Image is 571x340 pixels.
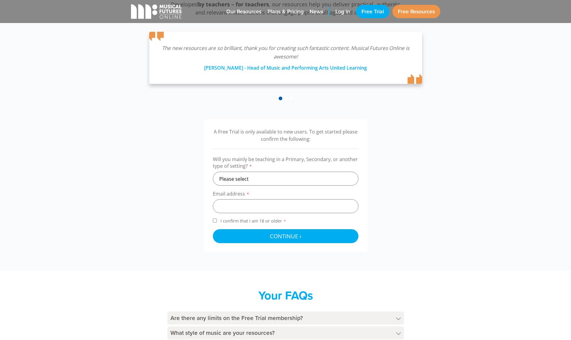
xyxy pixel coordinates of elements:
[219,218,287,224] span: I confirm that I am 18 or older
[213,190,358,199] label: Email address
[356,5,389,18] a: Free Trial
[161,44,410,61] p: The new resources are so brilliant, thank you for creating such fantastic content. Musical Future...
[310,8,323,16] span: News
[213,229,358,243] button: Continue ›
[167,326,404,339] h4: What style of music are your resources?
[270,232,301,240] span: Continue ›
[213,156,358,172] label: Will you mainly be teaching in a Primary, Secondary, or another type of setting?
[161,61,410,72] div: [PERSON_NAME] - Head of Music and Performing Arts United Learning
[213,128,358,143] p: A Free Trial is only available to new users. To get started please confirm the following:
[167,312,404,325] h4: Are there any limits on the Free Trial membership?
[267,8,304,16] span: Plans & Pricing
[335,8,350,16] span: Log in
[392,5,440,18] a: Free Resources
[213,219,217,223] input: I confirm that I am 18 or older*
[226,8,261,16] span: Our Resources
[167,289,404,302] h2: Your FAQs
